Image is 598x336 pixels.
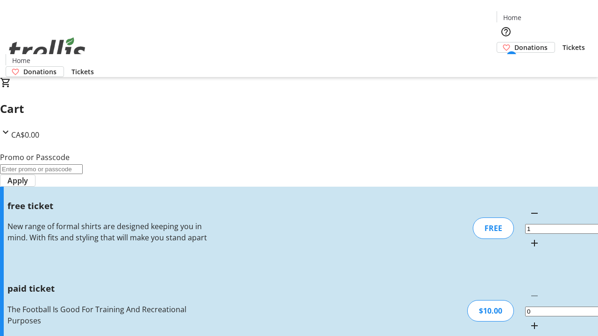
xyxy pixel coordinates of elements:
a: Home [6,56,36,65]
div: $10.00 [467,300,514,322]
h3: paid ticket [7,282,212,295]
a: Donations [497,42,555,53]
a: Tickets [64,67,101,77]
span: CA$0.00 [11,130,39,140]
button: Cart [497,53,515,71]
button: Increment by one [525,234,544,252]
span: Home [12,56,30,65]
span: Apply [7,175,28,186]
a: Donations [6,66,64,77]
button: Help [497,22,515,41]
button: Increment by one [525,316,544,335]
img: Orient E2E Organization 6uU3ANMNi8's Logo [6,27,89,74]
div: The Football Is Good For Training And Recreational Purposes [7,304,212,326]
span: Donations [514,42,548,52]
a: Tickets [555,42,592,52]
a: Home [497,13,527,22]
h3: free ticket [7,199,212,212]
span: Home [503,13,521,22]
button: Decrement by one [525,204,544,223]
span: Tickets [71,67,94,77]
span: Tickets [562,42,585,52]
div: FREE [473,217,514,239]
div: New range of formal shirts are designed keeping you in mind. With fits and styling that will make... [7,221,212,243]
span: Donations [23,67,57,77]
